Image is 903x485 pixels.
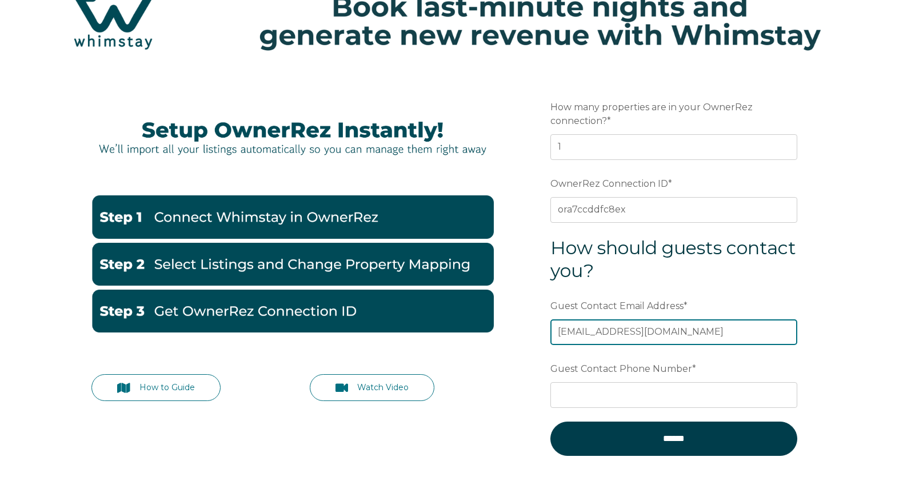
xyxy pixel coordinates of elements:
img: Get OwnerRez Connection ID [91,290,494,332]
span: Guest Contact Phone Number [550,360,692,378]
span: OwnerRez Connection ID [550,175,668,193]
a: How to Guide [91,374,221,401]
img: Go to OwnerRez Account-1 [91,195,494,238]
img: Change Property Mappings [91,243,494,286]
span: How many properties are in your OwnerRez connection? [550,98,753,130]
span: How should guests contact you? [550,237,796,282]
img: Picture27 [91,110,494,164]
span: Guest Contact Email Address [550,297,684,315]
a: Watch Video [310,374,435,401]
